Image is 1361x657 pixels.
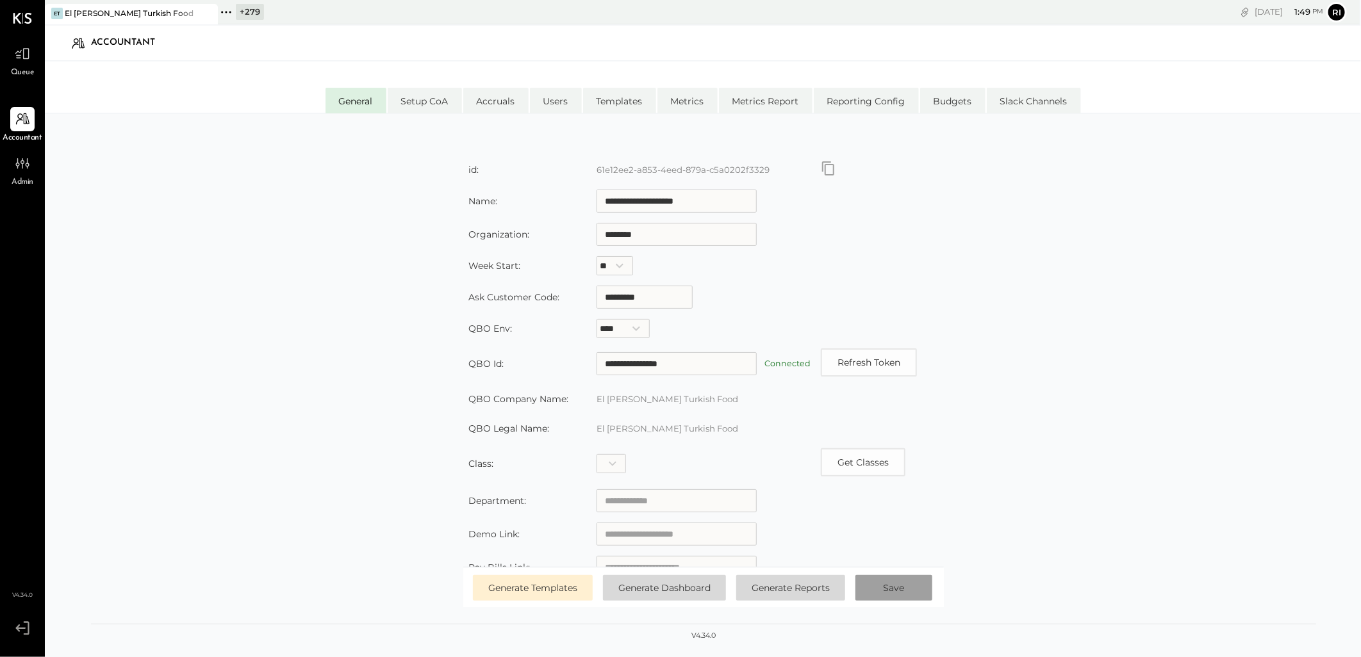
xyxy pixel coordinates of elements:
[1255,6,1323,18] div: [DATE]
[1239,5,1251,19] div: copy link
[597,165,770,175] label: 61e12ee2-a853-4eed-879a-c5a0202f3329
[468,323,512,334] label: QBO Env:
[388,88,462,113] li: Setup CoA
[12,177,33,188] span: Admin
[691,631,716,641] div: v 4.34.0
[618,582,711,594] span: Generate Dashboard
[1,42,44,79] a: Queue
[920,88,986,113] li: Budgets
[463,88,529,113] li: Accruals
[473,575,593,601] button: Generate Templates
[1326,2,1347,22] button: Ri
[884,582,905,594] span: Save
[468,358,504,369] label: QBO Id:
[764,359,811,368] label: Connected
[11,67,35,79] span: Queue
[468,164,479,175] label: id:
[468,260,520,272] label: Week Start:
[468,291,559,303] label: Ask Customer Code:
[855,575,932,601] button: Save
[814,88,919,113] li: Reporting Config
[1,151,44,188] a: Admin
[603,575,726,601] button: Generate Dashboard
[468,393,568,405] label: QBO Company Name:
[597,423,738,434] label: El [PERSON_NAME] Turkish Food
[468,458,493,469] label: Class:
[583,88,656,113] li: Templates
[821,348,917,377] button: Refresh Token
[736,575,845,601] button: Generate Reports
[657,88,718,113] li: Metrics
[468,229,529,240] label: Organization:
[236,4,264,20] div: + 279
[987,88,1081,113] li: Slack Channels
[91,33,168,53] div: Accountant
[468,495,526,507] label: Department:
[468,562,530,573] label: Pay Bills Link:
[719,88,812,113] li: Metrics Report
[65,8,194,19] div: El [PERSON_NAME] Turkish Food
[488,582,577,594] span: Generate Templates
[821,448,905,476] button: Copy id
[530,88,582,113] li: Users
[752,582,830,594] span: Generate Reports
[1,107,44,144] a: Accountant
[597,394,738,404] label: El [PERSON_NAME] Turkish Food
[468,423,549,434] label: QBO Legal Name:
[468,528,520,540] label: Demo Link:
[3,133,42,144] span: Accountant
[468,195,497,207] label: Name:
[51,8,63,19] div: ET
[326,88,386,113] li: General
[821,161,836,176] button: Copy id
